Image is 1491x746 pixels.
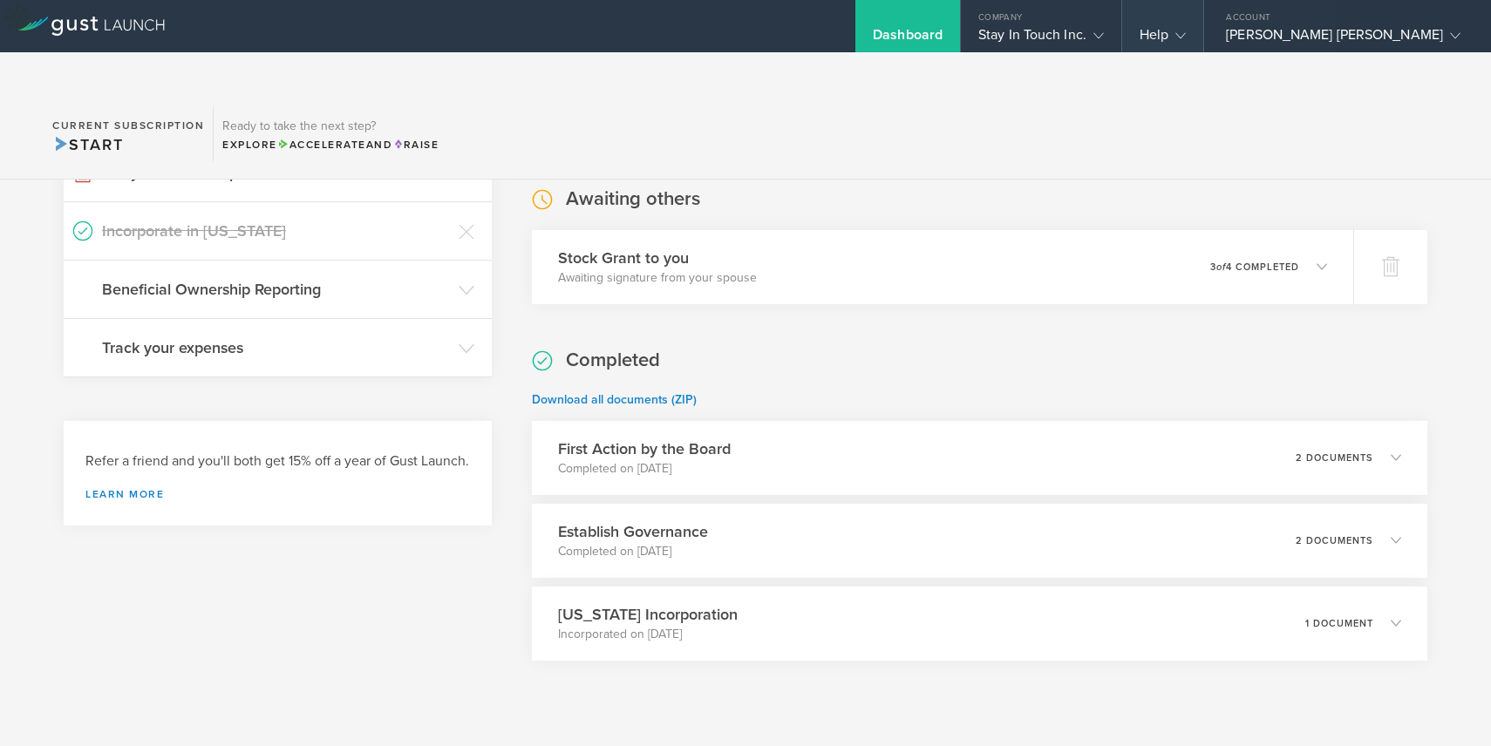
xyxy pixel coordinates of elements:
h3: First Action by the Board [558,437,731,460]
div: Dashboard [873,26,943,52]
p: 2 documents [1296,453,1373,463]
h3: Track your expenses [102,336,450,359]
h2: Completed [566,348,660,373]
div: Explore [222,137,439,153]
h3: Establish Governance [558,520,708,543]
p: Completed on [DATE] [558,543,708,560]
h2: Awaiting others [566,186,700,212]
a: Learn more [85,489,470,499]
div: Ready to take the next step?ExploreAccelerateandRaise [213,107,447,161]
div: Help [1140,26,1186,52]
p: Incorporated on [DATE] [558,626,738,643]
div: [PERSON_NAME] [PERSON_NAME] [1226,26,1460,52]
a: Download all documents (ZIP) [532,392,697,407]
h3: Ready to take the next step? [222,120,439,132]
p: Awaiting signature from your spouse [558,269,757,287]
p: 2 documents [1296,536,1373,546]
p: 3 4 completed [1210,262,1299,272]
em: of [1216,261,1226,273]
h3: Incorporate in [US_STATE] [102,220,450,242]
span: Accelerate [277,139,366,151]
h3: Refer a friend and you'll both get 15% off a year of Gust Launch. [85,451,470,471]
h2: Current Subscription [52,120,204,131]
span: Start [52,135,123,154]
div: Stay In Touch Inc. [978,26,1104,52]
h3: Stock Grant to you [558,247,757,269]
span: Raise [392,139,439,151]
h3: Beneficial Ownership Reporting [102,278,450,301]
span: and [277,139,393,151]
p: Completed on [DATE] [558,460,731,478]
h3: [US_STATE] Incorporation [558,603,738,626]
p: 1 document [1305,619,1373,628]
